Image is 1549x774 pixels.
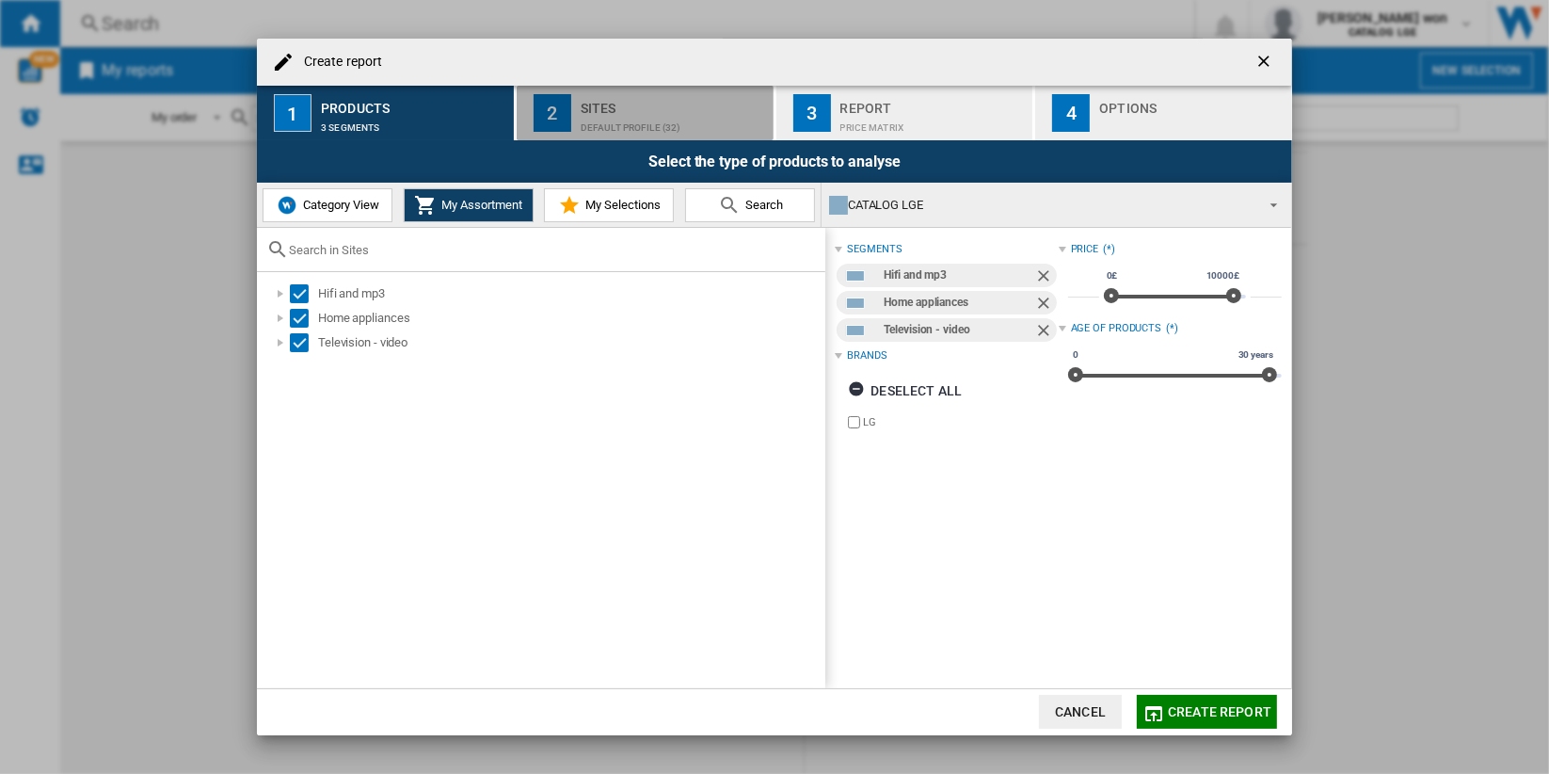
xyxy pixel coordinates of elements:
button: 1 Products 3 segments [257,86,516,140]
span: 10000£ [1204,268,1242,283]
div: Deselect all [848,374,962,408]
div: Television - video [318,333,822,352]
div: 2 [534,94,571,132]
span: 0£ [1104,268,1121,283]
button: My Assortment [404,188,534,222]
div: Default profile (32) [581,113,766,133]
div: Select the type of products to analyse [257,140,1292,183]
span: Create report [1168,704,1271,719]
button: getI18NText('BUTTONS.CLOSE_DIALOG') [1247,43,1285,81]
div: Report [840,93,1026,113]
span: 0 [1070,347,1081,363]
div: Home appliances [318,309,822,328]
button: Search [685,188,815,222]
div: Products [321,93,506,113]
div: Television - video [884,318,1033,342]
button: My Selections [544,188,674,222]
div: Home appliances [884,291,1033,314]
div: Age of products [1071,321,1162,336]
img: wiser-icon-blue.png [276,194,298,217]
div: Price Matrix [840,113,1026,133]
div: Hifi and mp3 [884,264,1033,287]
div: segments [847,242,902,257]
button: Deselect all [842,374,967,408]
ng-md-icon: Remove [1034,294,1057,316]
div: Hifi and mp3 [318,284,822,303]
div: 1 [274,94,311,132]
span: Search [741,198,783,212]
ng-md-icon: Remove [1034,321,1057,344]
ng-md-icon: Remove [1034,266,1057,289]
span: My Assortment [437,198,522,212]
div: Price [1071,242,1099,257]
span: 30 years [1236,347,1276,363]
md-checkbox: Select [290,284,318,303]
md-checkbox: Select [290,333,318,352]
input: brand.name [848,416,860,428]
div: Sites [581,93,766,113]
button: 3 Report Price Matrix [776,86,1035,140]
div: 3 segments [321,113,506,133]
span: Category View [298,198,379,212]
input: Search in Sites [289,243,816,257]
div: Brands [847,348,886,363]
div: 4 [1052,94,1090,132]
button: Create report [1137,695,1277,729]
button: 4 Options [1035,86,1292,140]
label: LG [863,415,1058,429]
md-checkbox: Select [290,309,318,328]
div: 3 [793,94,831,132]
div: Options [1099,93,1285,113]
h4: Create report [295,53,382,72]
div: CATALOG LGE [829,192,1254,218]
ng-md-icon: getI18NText('BUTTONS.CLOSE_DIALOG') [1254,52,1277,74]
span: My Selections [581,198,661,212]
button: Cancel [1039,695,1122,729]
button: Category View [263,188,392,222]
button: 2 Sites Default profile (32) [517,86,775,140]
